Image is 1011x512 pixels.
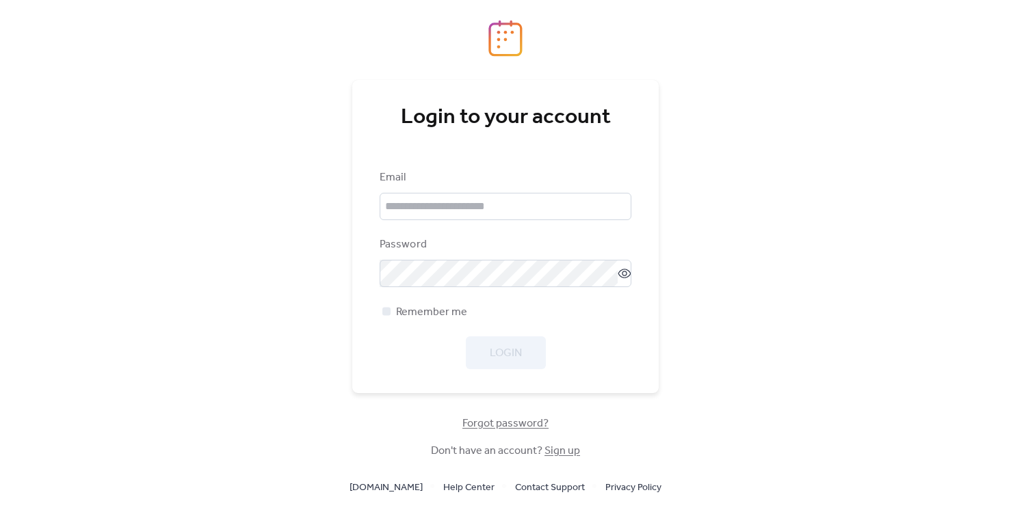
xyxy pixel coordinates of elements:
div: Login to your account [380,104,631,131]
a: Privacy Policy [605,479,661,496]
span: Help Center [443,480,495,496]
img: logo [488,20,523,57]
a: Help Center [443,479,495,496]
span: Contact Support [515,480,585,496]
a: Forgot password? [462,420,549,427]
span: Privacy Policy [605,480,661,496]
div: Password [380,237,629,253]
span: [DOMAIN_NAME] [350,480,423,496]
a: Sign up [544,440,580,461]
a: [DOMAIN_NAME] [350,479,423,496]
span: Remember me [396,304,467,321]
a: Contact Support [515,479,585,496]
span: Forgot password? [462,416,549,432]
span: Don't have an account? [431,443,580,459]
div: Email [380,170,629,186]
